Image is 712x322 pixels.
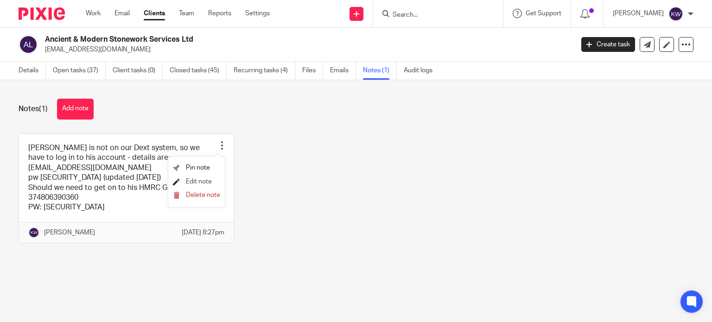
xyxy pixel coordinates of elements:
[19,35,38,54] img: svg%3E
[526,10,561,17] span: Get Support
[186,178,212,185] span: Edit note
[173,164,210,171] a: Pin note
[53,62,106,80] a: Open tasks (37)
[39,105,48,113] span: (1)
[234,62,295,80] a: Recurring tasks (4)
[581,37,635,52] a: Create task
[19,7,65,20] img: Pixie
[45,45,567,54] p: [EMAIL_ADDRESS][DOMAIN_NAME]
[86,9,101,18] a: Work
[114,9,130,18] a: Email
[182,228,224,237] p: [DATE] 8:27pm
[173,192,220,199] button: Delete note
[208,9,231,18] a: Reports
[392,11,475,19] input: Search
[113,62,163,80] a: Client tasks (0)
[45,35,463,44] h2: Ancient & Modern Stonework Services Ltd
[179,9,194,18] a: Team
[173,178,212,185] a: Edit note
[404,62,439,80] a: Audit logs
[186,192,220,198] span: Delete note
[19,104,48,114] h1: Notes
[363,62,397,80] a: Notes (1)
[57,99,94,120] button: Add note
[28,227,39,238] img: svg%3E
[302,62,323,80] a: Files
[170,62,227,80] a: Closed tasks (45)
[144,9,165,18] a: Clients
[44,228,95,237] p: [PERSON_NAME]
[186,164,210,171] span: Pin note
[245,9,270,18] a: Settings
[613,9,664,18] p: [PERSON_NAME]
[19,62,46,80] a: Details
[330,62,356,80] a: Emails
[668,6,683,21] img: svg%3E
